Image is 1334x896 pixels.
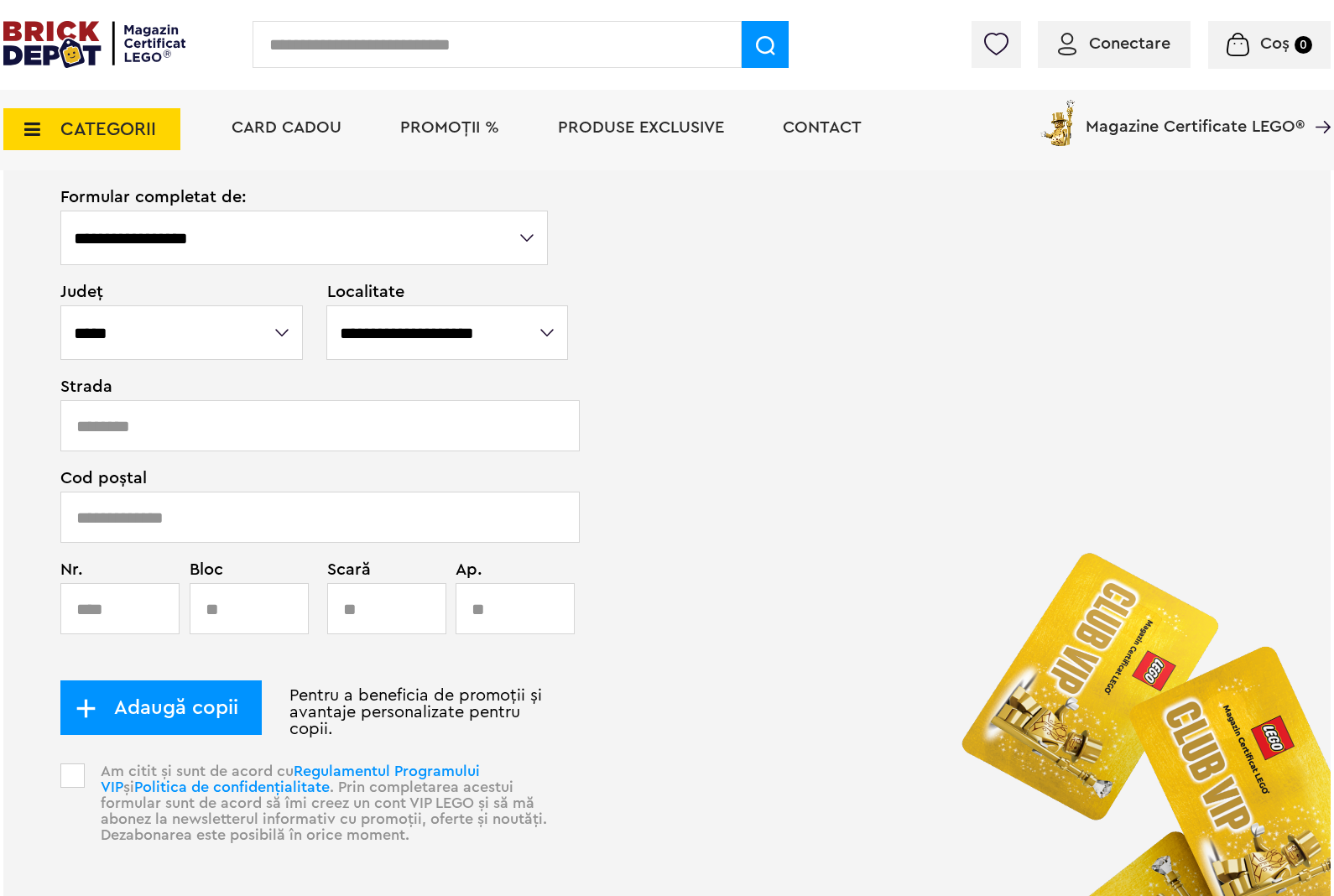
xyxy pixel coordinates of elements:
span: CATEGORII [60,120,156,138]
span: Cod poștal [60,470,550,487]
a: Politica de confidențialitate [134,779,330,794]
p: Am citit și sunt de acord cu și . Prin completarea acestui formular sunt de acord să îmi creez un... [90,763,550,872]
a: PROMOȚII % [400,119,499,136]
a: Regulamentul Programului VIP [101,763,480,794]
span: Adaugă copii [96,698,238,716]
a: Magazine Certificate LEGO® [1305,96,1331,113]
span: Scară [327,561,415,578]
small: 0 [1295,36,1312,54]
span: Nr. [60,561,170,578]
span: Ap. [456,561,525,578]
span: Județ [60,284,305,300]
p: Pentru a beneficia de promoții și avantaje personalizate pentru copii. [60,687,550,737]
span: Localitate [327,284,550,300]
span: Conectare [1089,35,1170,52]
span: Bloc [190,561,300,578]
a: Conectare [1058,35,1170,52]
span: Formular completat de: [60,189,550,206]
img: add_child [76,698,96,719]
a: Card Cadou [232,119,341,136]
span: Magazine Certificate LEGO® [1086,96,1305,135]
a: Produse exclusive [558,119,724,136]
span: Coș [1260,35,1290,52]
a: Contact [783,119,862,136]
